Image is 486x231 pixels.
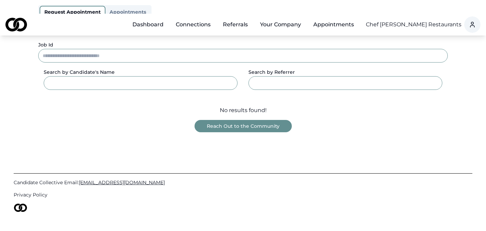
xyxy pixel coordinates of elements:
a: Connections [170,18,216,31]
img: logo [5,18,27,31]
a: Appointments [308,18,359,31]
p: No results found! [220,106,267,114]
button: Reach Out to the Community [195,120,292,132]
a: Candidate Collective Email:[EMAIL_ADDRESS][DOMAIN_NAME] [14,179,472,186]
button: Your Company [255,18,306,31]
label: Search by Candidate's Name [44,69,115,75]
a: Dashboard [127,18,169,31]
nav: Main [127,18,359,31]
a: Reach Out to the Community [195,123,292,129]
label: Search by Referrer [248,69,295,75]
a: Privacy Policy [14,191,472,198]
a: Referrals [217,18,253,31]
button: Request Appointment [40,6,105,18]
button: Chef [PERSON_NAME] Restaurants [366,21,461,29]
button: Appointments [105,6,150,17]
label: Job Id [38,42,53,48]
span: [EMAIL_ADDRESS][DOMAIN_NAME] [79,179,165,186]
img: logo [14,204,27,212]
